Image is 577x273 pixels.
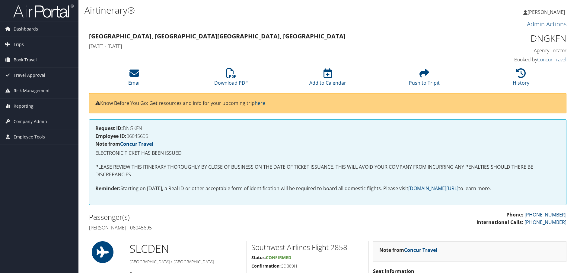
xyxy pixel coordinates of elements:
h4: Booked by [454,56,566,63]
img: airportal-logo.png [13,4,74,18]
a: Concur Travel [120,141,153,147]
strong: Request ID: [95,125,123,132]
span: Book Travel [14,52,37,67]
a: [PHONE_NUMBER] [524,219,566,226]
strong: Status: [251,255,266,260]
span: Dashboards [14,21,38,37]
span: Risk Management [14,83,50,98]
span: Confirmed [266,255,291,260]
span: [PERSON_NAME] [528,9,565,15]
a: [DOMAIN_NAME][URL] [408,185,458,192]
strong: Employee ID: [95,133,126,139]
h4: DNGKFN [95,126,560,131]
strong: Note from [379,247,437,253]
a: Push to Tripit [409,72,440,86]
a: Download PDF [214,72,248,86]
h5: [GEOGRAPHIC_DATA] / [GEOGRAPHIC_DATA] [129,259,242,265]
span: Employee Tools [14,129,45,145]
h4: [PERSON_NAME] - 06045695 [89,224,323,231]
h1: SLC DEN [129,241,242,256]
strong: International Calls: [477,219,523,226]
span: Trips [14,37,24,52]
a: History [513,72,529,86]
h4: 06045695 [95,134,560,138]
a: Concur Travel [404,247,437,253]
h2: Southwest Airlines Flight 2858 [251,242,364,252]
strong: Reminder: [95,185,120,192]
p: Know Before You Go: Get resources and info for your upcoming trip [95,99,560,107]
span: Company Admin [14,114,47,129]
a: Email [128,72,141,86]
strong: Confirmation: [251,263,281,269]
h1: DNGKFN [454,32,566,45]
span: Travel Approval [14,68,45,83]
p: Starting on [DATE], a Real ID or other acceptable form of identification will be required to boar... [95,185,560,193]
strong: [GEOGRAPHIC_DATA], [GEOGRAPHIC_DATA] [GEOGRAPHIC_DATA], [GEOGRAPHIC_DATA] [89,32,346,40]
h1: Airtinerary® [84,4,409,17]
a: Concur Travel [537,56,566,63]
a: Admin Actions [527,20,566,28]
h5: CDB89H [251,263,364,269]
h4: Agency Locator [454,47,566,54]
strong: Note from [95,141,153,147]
a: [PERSON_NAME] [523,3,571,21]
p: ELECTRONIC TICKET HAS BEEN ISSUED [95,149,560,157]
strong: Phone: [506,211,523,218]
a: [PHONE_NUMBER] [524,211,566,218]
a: here [255,100,265,106]
a: Add to Calendar [309,72,346,86]
h4: [DATE] - [DATE] [89,43,445,50]
p: PLEASE REVIEW THIS ITINERARY THOROUGHLY BY CLOSE OF BUSINESS ON THE DATE OF TICKET ISSUANCE. THIS... [95,163,560,179]
span: Reporting [14,99,33,114]
h2: Passenger(s) [89,212,323,222]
